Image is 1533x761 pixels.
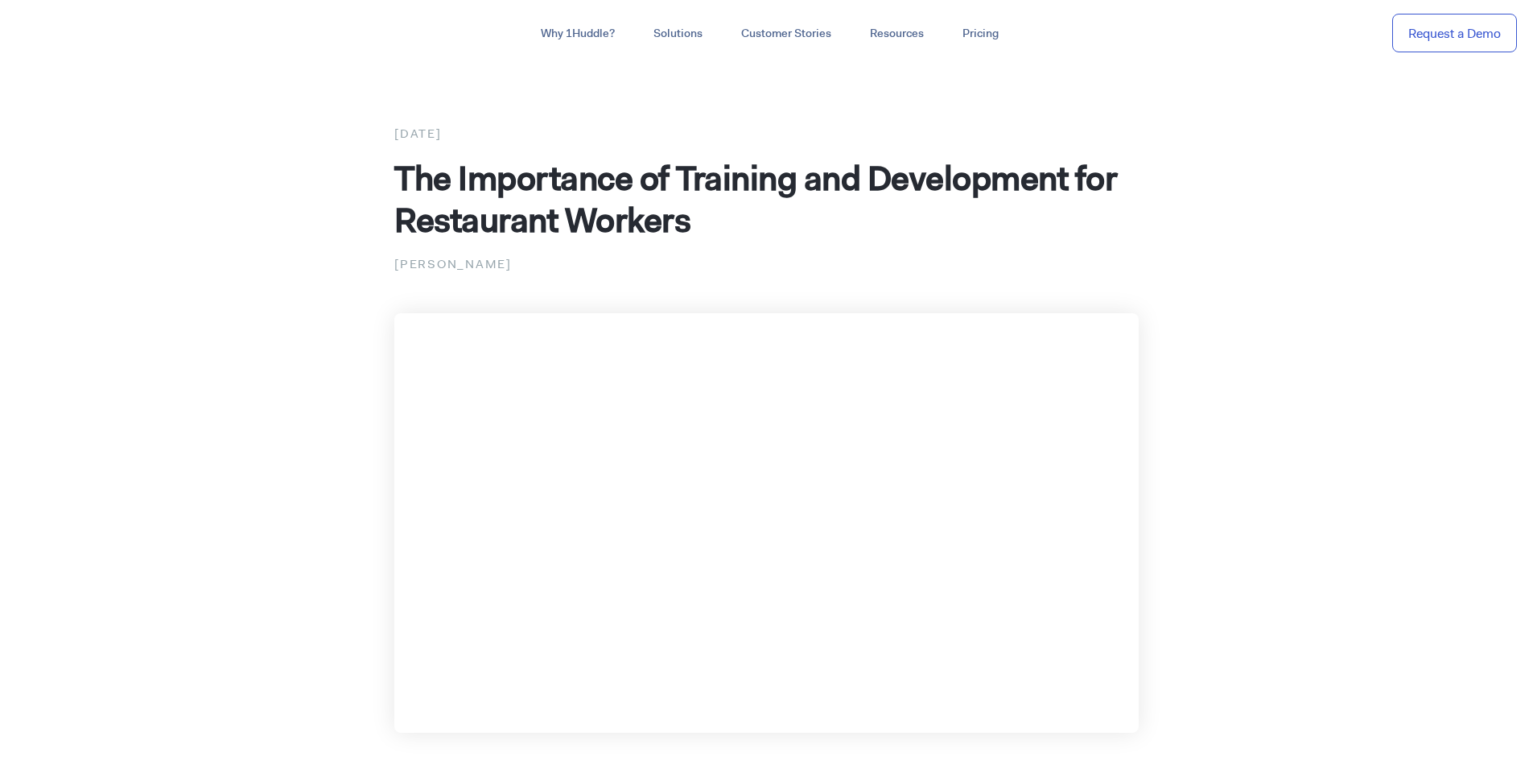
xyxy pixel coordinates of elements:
a: Pricing [943,19,1018,48]
div: [DATE] [394,123,1139,144]
a: Resources [851,19,943,48]
a: Why 1Huddle? [521,19,634,48]
a: Customer Stories [722,19,851,48]
img: restaurant training benefit both employees and employers [394,313,1139,732]
span: The Importance of Training and Development for Restaurant Workers [394,155,1117,242]
p: [PERSON_NAME] [394,254,1139,275]
a: Request a Demo [1392,14,1517,53]
img: ... [16,18,131,48]
a: Solutions [634,19,722,48]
